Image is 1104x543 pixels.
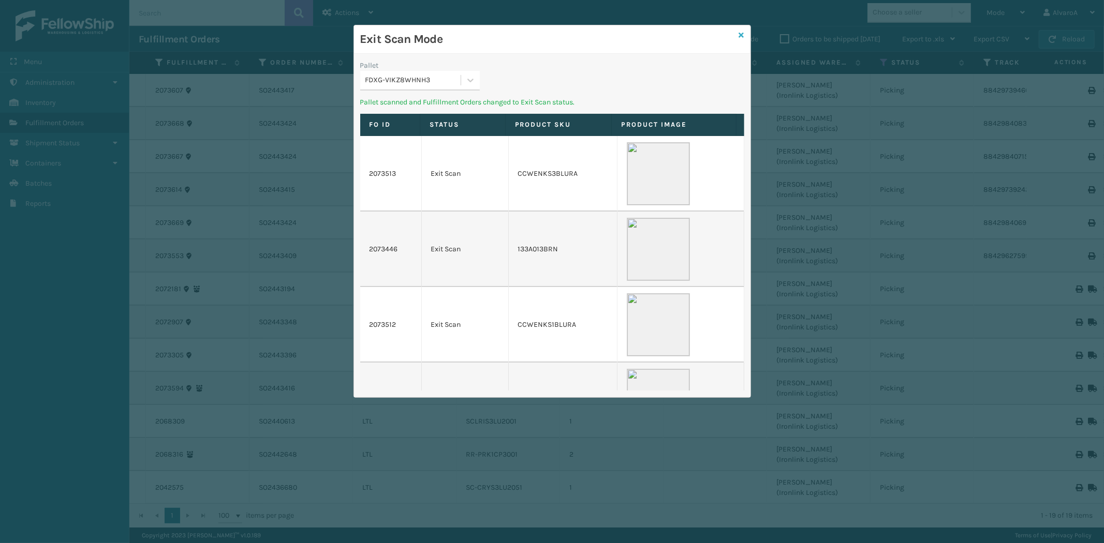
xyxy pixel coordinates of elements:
p: Pallet scanned and Fulfillment Orders changed to Exit Scan status. [360,97,744,108]
td: Exit Scan [422,287,509,363]
label: Pallet [360,60,379,71]
img: 51104088640_40f294f443_o-scaled-700x700.jpg [627,218,690,281]
img: 51104088640_40f294f443_o-scaled-700x700.jpg [627,142,690,205]
td: CCWENKS2M26DGRA [509,363,617,438]
td: Exit Scan [422,363,509,438]
td: Exit Scan [422,136,509,212]
label: Status [430,120,496,129]
h3: Exit Scan Mode [360,32,735,47]
td: Exit Scan [422,212,509,287]
td: CCWENKS1BLURA [509,287,617,363]
label: Product Image [621,120,726,129]
label: Product SKU [515,120,602,129]
a: 2073512 [370,320,396,330]
a: 2073446 [370,244,398,254]
td: 133A013BRN [509,212,617,287]
img: 51104088640_40f294f443_o-scaled-700x700.jpg [627,293,690,356]
div: FDXG-VIKZ8WHNH3 [365,75,462,86]
label: FO ID [370,120,411,129]
img: 51104088640_40f294f443_o-scaled-700x700.jpg [627,369,690,432]
a: 2073513 [370,169,396,179]
td: CCWENKS3BLURA [509,136,617,212]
